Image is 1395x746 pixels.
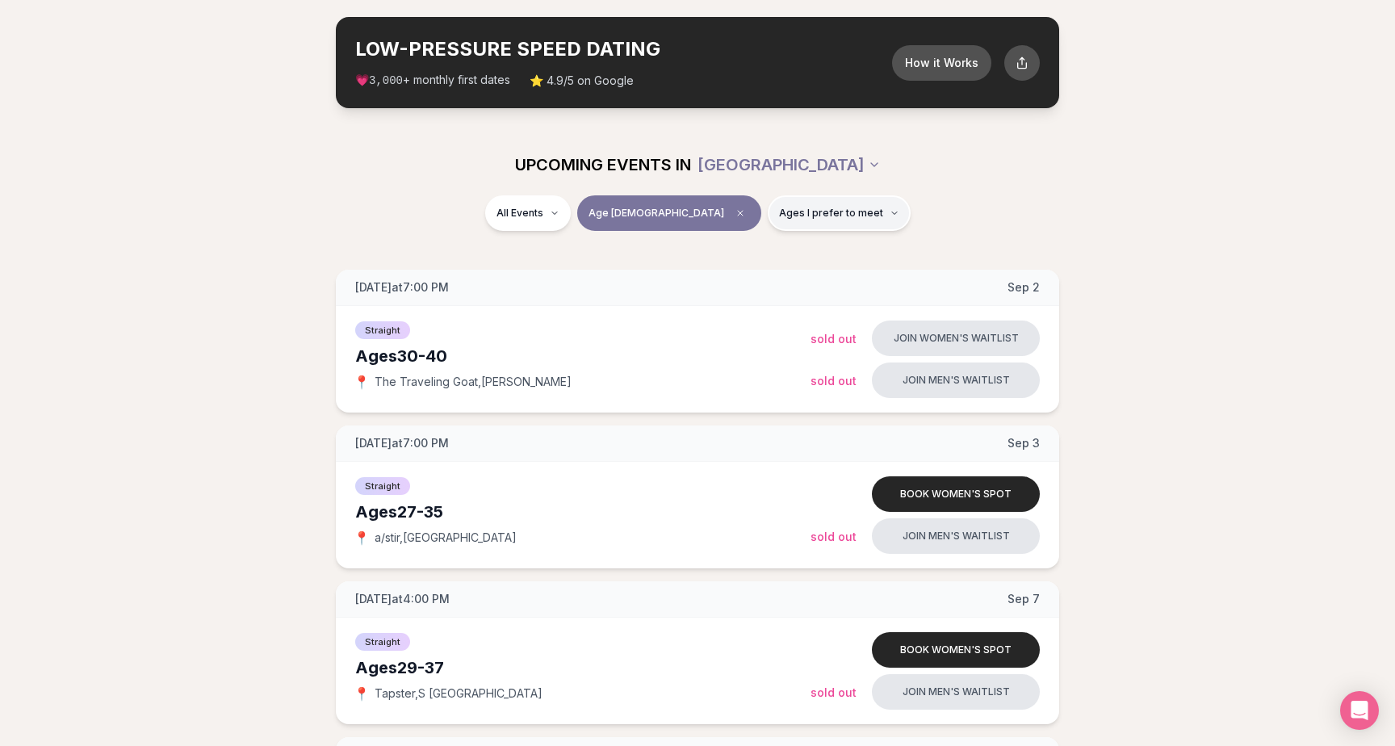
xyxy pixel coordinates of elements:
span: Sold Out [811,374,857,388]
span: 📍 [355,687,368,700]
button: Join men's waitlist [872,363,1040,398]
div: Ages 29-37 [355,656,811,679]
div: Ages 30-40 [355,345,811,367]
button: How it Works [892,45,991,81]
span: [DATE] at 4:00 PM [355,591,450,607]
span: 📍 [355,531,368,544]
span: 💗 + monthly first dates [355,72,510,89]
button: [GEOGRAPHIC_DATA] [697,147,881,182]
h2: LOW-PRESSURE SPEED DATING [355,36,892,62]
span: Clear age [731,203,750,223]
span: Straight [355,477,410,495]
div: Open Intercom Messenger [1340,691,1379,730]
button: All Events [485,195,571,231]
button: Join men's waitlist [872,518,1040,554]
span: a/stir , [GEOGRAPHIC_DATA] [375,530,517,546]
span: Sep 7 [1007,591,1040,607]
span: [DATE] at 7:00 PM [355,279,449,295]
span: ⭐ 4.9/5 on Google [530,73,634,89]
span: Sold Out [811,332,857,346]
button: Book women's spot [872,476,1040,512]
span: The Traveling Goat , [PERSON_NAME] [375,374,572,390]
span: Sep 2 [1007,279,1040,295]
span: [DATE] at 7:00 PM [355,435,449,451]
span: All Events [496,207,543,220]
button: Age [DEMOGRAPHIC_DATA]Clear age [577,195,761,231]
span: Age [DEMOGRAPHIC_DATA] [589,207,724,220]
span: Straight [355,633,410,651]
button: Join women's waitlist [872,321,1040,356]
span: 📍 [355,375,368,388]
span: Sold Out [811,530,857,543]
span: 3,000 [369,74,403,87]
span: Sold Out [811,685,857,699]
button: Book women's spot [872,632,1040,668]
button: Ages I prefer to meet [768,195,911,231]
span: Tapster , S [GEOGRAPHIC_DATA] [375,685,542,702]
span: Straight [355,321,410,339]
div: Ages 27-35 [355,501,811,523]
span: Sep 3 [1007,435,1040,451]
span: Ages I prefer to meet [779,207,883,220]
button: Join men's waitlist [872,674,1040,710]
span: UPCOMING EVENTS IN [515,153,691,176]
